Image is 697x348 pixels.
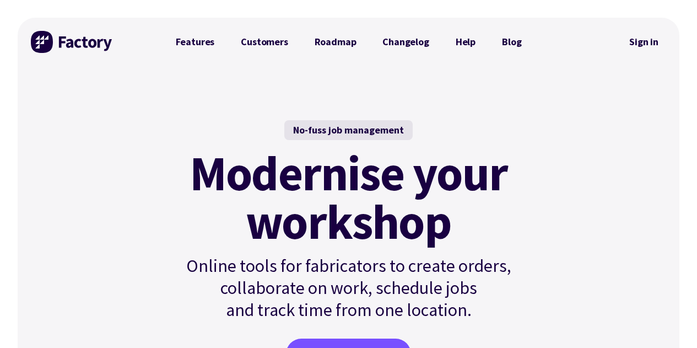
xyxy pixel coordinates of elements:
[301,31,370,53] a: Roadmap
[642,295,697,348] iframe: Chat Widget
[442,31,489,53] a: Help
[163,31,228,53] a: Features
[190,149,507,246] mark: Modernise your workshop
[228,31,301,53] a: Customers
[622,29,666,55] nav: Secondary Navigation
[284,120,413,140] div: No-fuss job management
[163,255,535,321] p: Online tools for fabricators to create orders, collaborate on work, schedule jobs and track time ...
[622,29,666,55] a: Sign in
[31,31,114,53] img: Factory
[489,31,534,53] a: Blog
[369,31,442,53] a: Changelog
[163,31,535,53] nav: Primary Navigation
